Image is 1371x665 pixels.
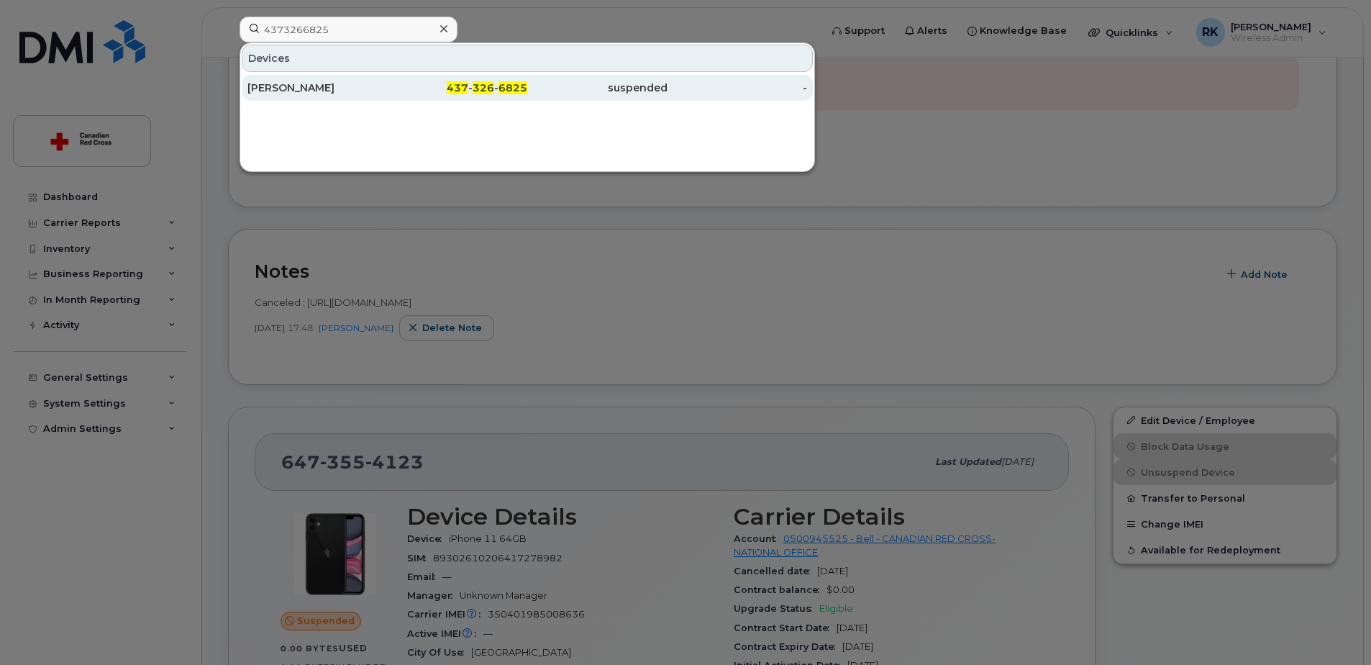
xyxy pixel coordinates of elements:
[247,81,388,95] div: [PERSON_NAME]
[447,81,468,94] span: 437
[388,81,528,95] div: - -
[242,45,813,72] div: Devices
[527,81,668,95] div: suspended
[668,81,808,95] div: -
[498,81,527,94] span: 6825
[473,81,494,94] span: 326
[242,75,813,101] a: [PERSON_NAME]437-326-6825suspended-
[240,17,457,42] input: Find something...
